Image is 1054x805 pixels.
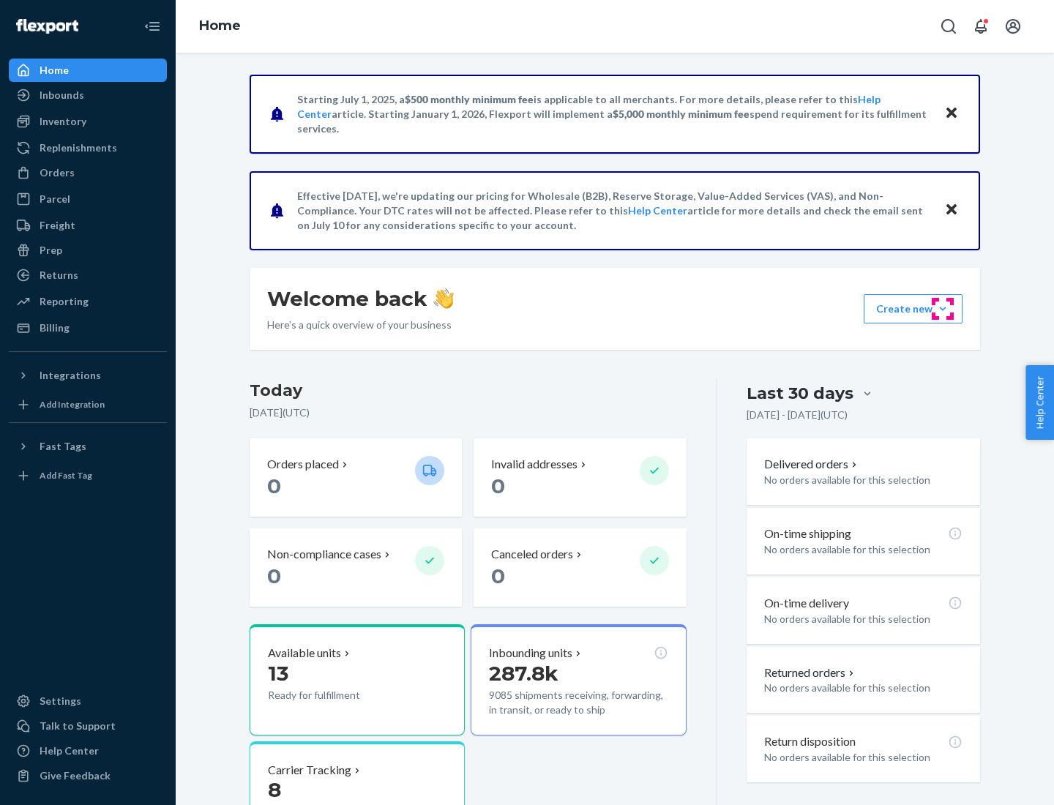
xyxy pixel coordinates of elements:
[998,12,1028,41] button: Open account menu
[250,528,462,607] button: Non-compliance cases 0
[40,192,70,206] div: Parcel
[491,456,578,473] p: Invalid addresses
[764,733,856,750] p: Return disposition
[268,688,403,703] p: Ready for fulfillment
[9,239,167,262] a: Prep
[9,689,167,713] a: Settings
[474,438,686,517] button: Invalid addresses 0
[491,546,573,563] p: Canceled orders
[9,435,167,458] button: Fast Tags
[9,110,167,133] a: Inventory
[267,563,281,588] span: 0
[267,285,454,312] h1: Welcome back
[9,393,167,416] a: Add Integration
[40,744,99,758] div: Help Center
[942,200,961,221] button: Close
[267,318,454,332] p: Here’s a quick overview of your business
[199,18,241,34] a: Home
[297,189,930,233] p: Effective [DATE], we're updating our pricing for Wholesale (B2B), Reserve Storage, Value-Added Se...
[1025,365,1054,440] button: Help Center
[9,59,167,82] a: Home
[491,563,505,588] span: 0
[138,12,167,41] button: Close Navigation
[40,469,92,482] div: Add Fast Tag
[9,161,167,184] a: Orders
[16,19,78,34] img: Flexport logo
[40,398,105,411] div: Add Integration
[9,464,167,487] a: Add Fast Tag
[9,714,167,738] a: Talk to Support
[268,777,281,802] span: 8
[9,83,167,107] a: Inbounds
[489,661,558,686] span: 287.8k
[40,165,75,180] div: Orders
[9,136,167,160] a: Replenishments
[474,528,686,607] button: Canceled orders 0
[628,204,687,217] a: Help Center
[40,439,86,454] div: Fast Tags
[764,681,963,695] p: No orders available for this selection
[9,316,167,340] a: Billing
[40,88,84,102] div: Inbounds
[764,542,963,557] p: No orders available for this selection
[268,661,288,686] span: 13
[864,294,963,323] button: Create new
[40,768,111,783] div: Give Feedback
[489,688,668,717] p: 9085 shipments receiving, forwarding, in transit, or ready to ship
[489,645,572,662] p: Inbounding units
[40,719,116,733] div: Talk to Support
[764,612,963,626] p: No orders available for this selection
[747,408,848,422] p: [DATE] - [DATE] ( UTC )
[40,243,62,258] div: Prep
[40,294,89,309] div: Reporting
[966,12,995,41] button: Open notifications
[764,750,963,765] p: No orders available for this selection
[764,473,963,487] p: No orders available for this selection
[942,103,961,124] button: Close
[268,645,341,662] p: Available units
[40,694,81,708] div: Settings
[40,321,70,335] div: Billing
[40,268,78,282] div: Returns
[40,63,69,78] div: Home
[250,405,687,420] p: [DATE] ( UTC )
[187,5,253,48] ol: breadcrumbs
[40,368,101,383] div: Integrations
[613,108,750,120] span: $5,000 monthly minimum fee
[433,288,454,309] img: hand-wave emoji
[405,93,534,105] span: $500 monthly minimum fee
[9,764,167,787] button: Give Feedback
[40,114,86,129] div: Inventory
[764,456,860,473] button: Delivered orders
[267,546,381,563] p: Non-compliance cases
[9,290,167,313] a: Reporting
[9,214,167,237] a: Freight
[747,382,853,405] div: Last 30 days
[764,664,857,681] button: Returned orders
[40,218,75,233] div: Freight
[267,456,339,473] p: Orders placed
[40,141,117,155] div: Replenishments
[9,739,167,763] a: Help Center
[250,624,465,735] button: Available units13Ready for fulfillment
[9,364,167,387] button: Integrations
[250,379,687,402] h3: Today
[491,473,505,498] span: 0
[9,187,167,211] a: Parcel
[267,473,281,498] span: 0
[471,624,686,735] button: Inbounding units287.8k9085 shipments receiving, forwarding, in transit, or ready to ship
[250,438,462,517] button: Orders placed 0
[297,92,930,136] p: Starting July 1, 2025, a is applicable to all merchants. For more details, please refer to this a...
[764,595,849,612] p: On-time delivery
[9,263,167,287] a: Returns
[764,525,851,542] p: On-time shipping
[934,12,963,41] button: Open Search Box
[268,762,351,779] p: Carrier Tracking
